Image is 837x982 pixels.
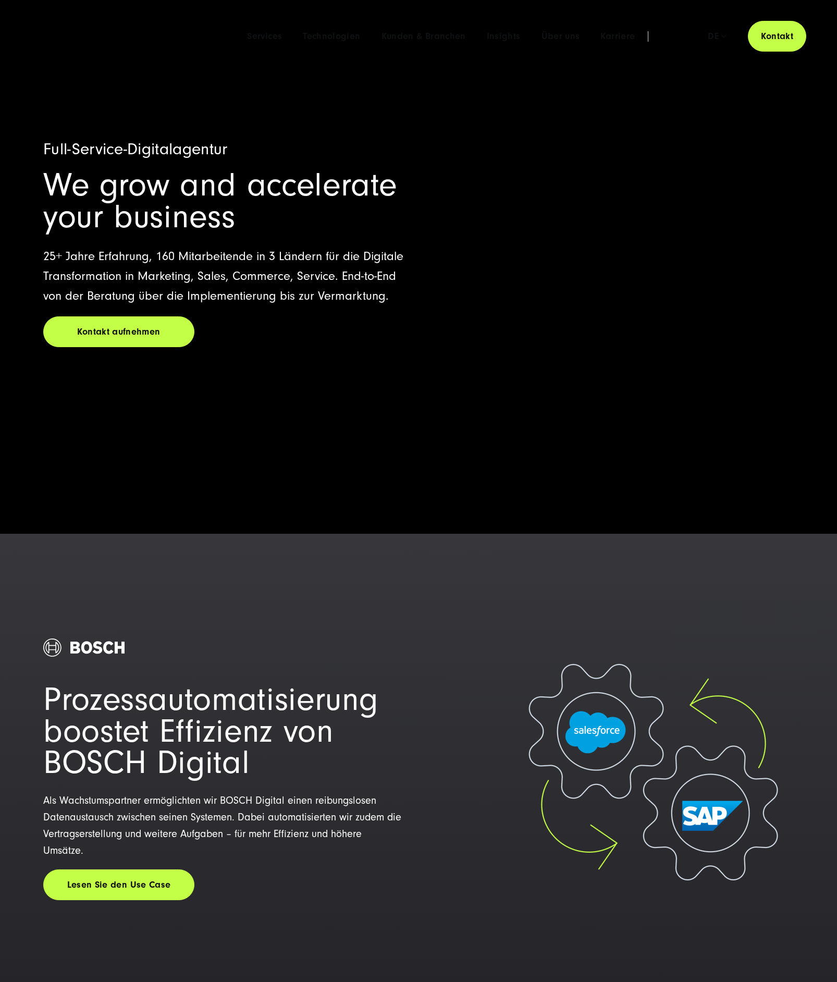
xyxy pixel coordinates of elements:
[43,166,397,236] span: We grow and accelerate your business
[43,140,228,158] span: Full-Service-Digitalagentur
[247,31,282,42] a: Services
[43,639,125,657] img: bosch-logo-white
[43,316,194,347] a: Kontakt aufnehmen
[523,664,784,880] img: Salesforce und SAP Integration - Salesforce Agentur SUNZINET
[748,21,806,52] a: Kontakt
[303,31,360,42] a: Technologien
[43,684,403,779] h1: Prozessautomatisierung boostet Effizienz von BOSCH Digital
[43,26,136,47] img: SUNZINET Full Service Digital Agentur
[708,31,726,42] div: de
[381,31,466,42] a: Kunden & Branchen
[43,869,194,900] a: Lesen Sie den Use Case
[43,247,406,306] p: 25+ Jahre Erfahrung, 160 Mitarbeitende in 3 Ländern für die Digitale Transformation in Marketing,...
[487,31,521,42] a: Insights
[541,31,580,42] a: Über uns
[43,792,403,859] p: Als Wachstumspartner ermöglichten wir BOSCH Digital einen reibungslosen Datenaustausch zwischen s...
[600,31,635,42] a: Karriere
